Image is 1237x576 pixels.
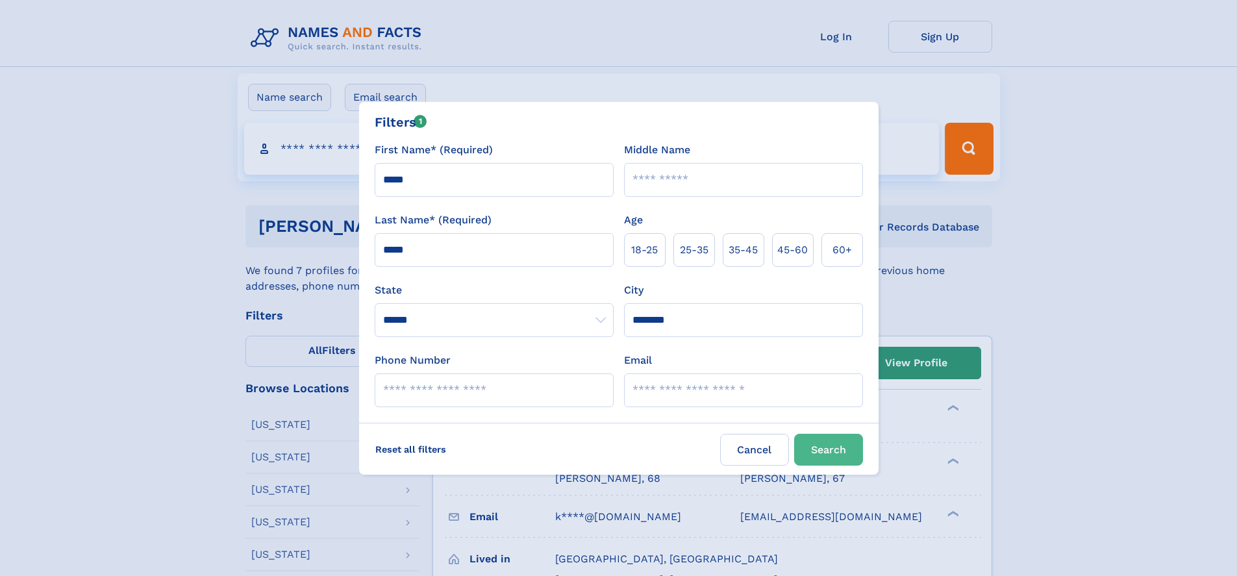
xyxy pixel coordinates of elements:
[777,242,808,258] span: 45‑60
[624,282,643,298] label: City
[832,242,852,258] span: 60+
[794,434,863,466] button: Search
[631,242,658,258] span: 18‑25
[375,282,614,298] label: State
[375,112,427,132] div: Filters
[375,353,451,368] label: Phone Number
[375,212,492,228] label: Last Name* (Required)
[375,142,493,158] label: First Name* (Required)
[624,353,652,368] label: Email
[367,434,455,465] label: Reset all filters
[624,212,643,228] label: Age
[720,434,789,466] label: Cancel
[729,242,758,258] span: 35‑45
[624,142,690,158] label: Middle Name
[680,242,708,258] span: 25‑35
